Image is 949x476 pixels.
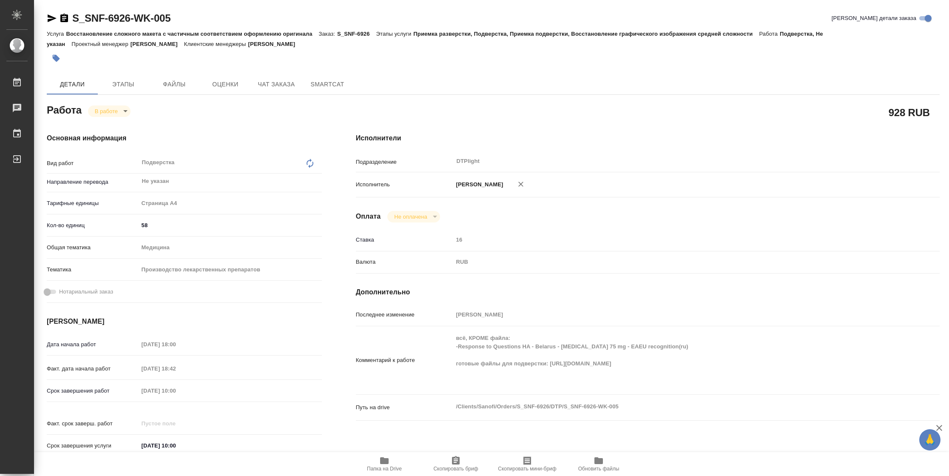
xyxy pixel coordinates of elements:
[356,211,381,222] h4: Оплата
[47,442,139,450] p: Срок завершения услуги
[47,199,139,208] p: Тарифные единицы
[367,466,402,472] span: Папка на Drive
[59,288,113,296] span: Нотариальный заказ
[139,439,213,452] input: ✎ Введи что-нибудь
[52,79,93,90] span: Детали
[492,452,563,476] button: Скопировать мини-бриф
[433,466,478,472] span: Скопировать бриф
[47,49,65,68] button: Добавить тэг
[563,452,634,476] button: Обновить файлы
[387,211,440,222] div: В работе
[47,419,139,428] p: Факт. срок заверш. работ
[256,79,297,90] span: Чат заказа
[139,196,322,211] div: Страница А4
[413,31,759,37] p: Приемка разверстки, Подверстка, Приемка подверстки, Восстановление графического изображения средн...
[131,41,184,47] p: [PERSON_NAME]
[184,41,248,47] p: Клиентские менеджеры
[71,41,130,47] p: Проектный менеджер
[337,31,376,37] p: S_SNF-6926
[420,452,492,476] button: Скопировать бриф
[88,105,131,117] div: В работе
[47,133,322,143] h4: Основная информация
[319,31,337,37] p: Заказ:
[139,417,213,430] input: Пустое поле
[139,240,322,255] div: Медицина
[356,180,453,189] p: Исполнитель
[356,236,453,244] p: Ставка
[356,403,453,412] p: Путь на drive
[47,387,139,395] p: Срок завершения работ
[923,431,937,449] span: 🙏
[72,12,170,24] a: S_SNF-6926-WK-005
[356,311,453,319] p: Последнее изменение
[47,340,139,349] p: Дата начала работ
[453,255,891,269] div: RUB
[47,159,139,168] p: Вид работ
[511,175,530,194] button: Удалить исполнителя
[307,79,348,90] span: SmartCat
[154,79,195,90] span: Файлы
[453,399,891,414] textarea: /Clients/Sanofi/Orders/S_SNF-6926/DTP/S_SNF-6926-WK-005
[832,14,916,23] span: [PERSON_NAME] детали заказа
[453,180,503,189] p: [PERSON_NAME]
[47,221,139,230] p: Кол-во единиц
[47,365,139,373] p: Факт. дата начала работ
[453,234,891,246] input: Пустое поле
[356,133,940,143] h4: Исполнители
[103,79,144,90] span: Этапы
[356,258,453,266] p: Валюта
[92,108,120,115] button: В работе
[759,31,780,37] p: Работа
[47,316,322,327] h4: [PERSON_NAME]
[47,243,139,252] p: Общая тематика
[139,362,213,375] input: Пустое поле
[889,105,930,120] h2: 928 RUB
[578,466,619,472] span: Обновить файлы
[356,356,453,365] p: Комментарий к работе
[66,31,318,37] p: Восстановление сложного макета с частичным соответствием оформлению оригинала
[47,31,66,37] p: Услуга
[392,213,429,220] button: Не оплачена
[376,31,414,37] p: Этапы услуги
[139,338,213,351] input: Пустое поле
[498,466,556,472] span: Скопировать мини-бриф
[139,262,322,277] div: Производство лекарственных препаратов
[59,13,69,23] button: Скопировать ссылку
[349,452,420,476] button: Папка на Drive
[453,308,891,321] input: Пустое поле
[47,265,139,274] p: Тематика
[205,79,246,90] span: Оценки
[47,13,57,23] button: Скопировать ссылку для ЯМессенджера
[139,385,213,397] input: Пустое поле
[453,331,891,388] textarea: всё, КРОМЕ файла: -Response to Questions HA - Belarus - [MEDICAL_DATA] 75 mg - EAEU recognition(r...
[139,219,322,231] input: ✎ Введи что-нибудь
[919,429,940,450] button: 🙏
[248,41,301,47] p: [PERSON_NAME]
[47,178,139,186] p: Направление перевода
[356,287,940,297] h4: Дополнительно
[47,102,82,117] h2: Работа
[356,158,453,166] p: Подразделение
